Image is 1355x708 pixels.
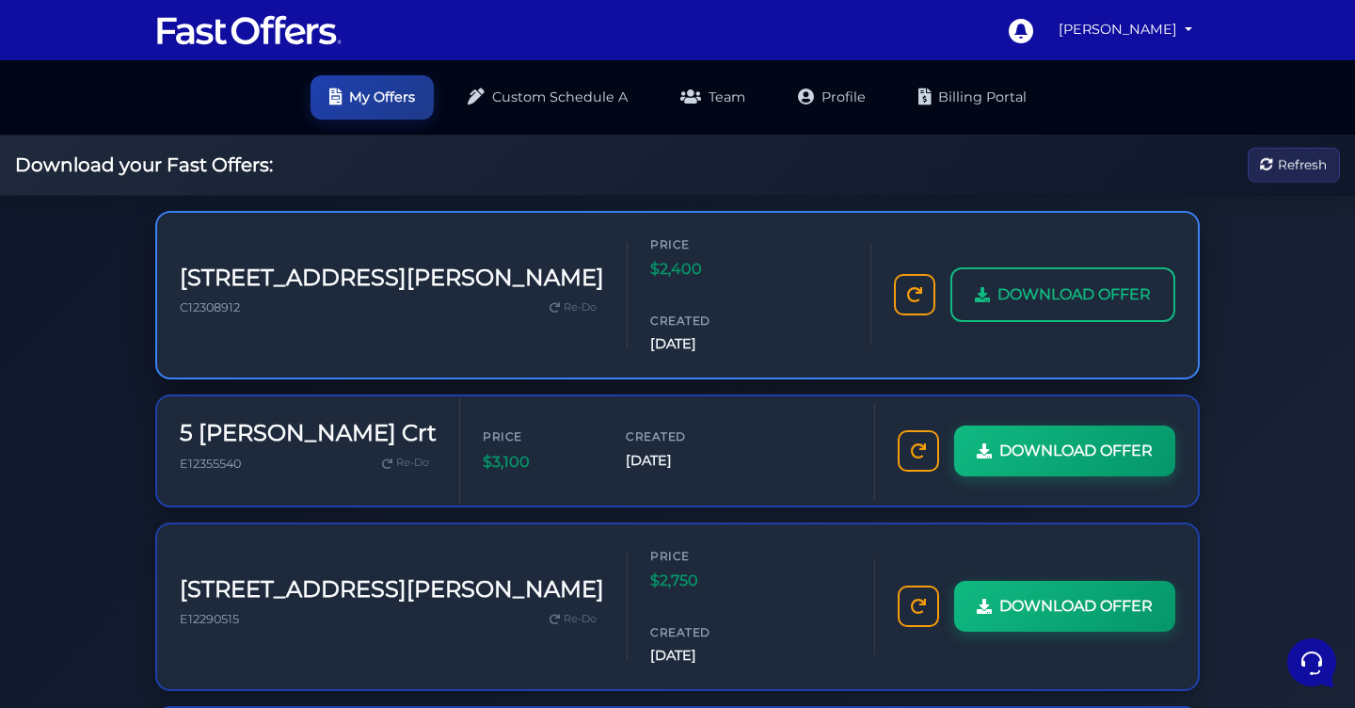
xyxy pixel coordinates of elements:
input: Search for an Article... [42,308,308,327]
span: DOWNLOAD OFFER [997,282,1151,307]
p: 6 mo ago [297,136,346,153]
span: Price [483,427,596,445]
a: DOWNLOAD OFFER [954,426,1175,476]
a: Team [662,75,764,120]
span: Start a Conversation [135,203,263,218]
span: Created [650,623,763,641]
a: Profile [779,75,885,120]
span: Refresh [1278,154,1327,175]
a: AuraYou:okay sounds good thank you.6 mo ago [23,128,354,185]
h3: [STREET_ADDRESS][PERSON_NAME] [180,576,604,603]
span: Re-Do [396,455,429,472]
button: Home [15,535,131,578]
span: Price [650,547,763,565]
p: Home [56,561,88,578]
span: Find an Answer [30,267,128,282]
a: Billing Portal [900,75,1045,120]
button: Refresh [1248,148,1340,183]
a: DOWNLOAD OFFER [950,267,1175,322]
a: See all [304,105,346,121]
span: C12308912 [180,300,240,314]
p: Messages [162,561,215,578]
a: [PERSON_NAME] [1051,11,1200,48]
span: [DATE] [650,333,763,355]
h2: Download your Fast Offers: [15,153,273,176]
span: Created [650,312,763,330]
span: $2,750 [650,569,763,593]
a: DOWNLOAD OFFER [954,581,1175,632]
button: Start a Conversation [30,192,346,230]
span: Re-Do [564,611,597,628]
iframe: Customerly Messenger Launcher [1283,635,1340,691]
a: Open Help Center [234,267,346,282]
button: Help [246,535,361,578]
span: $3,100 [483,450,596,475]
a: My Offers [311,75,434,120]
h3: 5 [PERSON_NAME] Crt [180,420,437,447]
a: Re-Do [375,451,437,475]
h2: Hello [PERSON_NAME] 👋 [15,15,316,75]
a: Re-Do [542,296,604,320]
p: Help [292,561,316,578]
a: Re-Do [542,607,604,632]
span: [DATE] [650,645,763,667]
span: DOWNLOAD OFFER [999,594,1153,619]
a: Custom Schedule A [449,75,646,120]
span: DOWNLOAD OFFER [999,439,1153,463]
h3: [STREET_ADDRESS][PERSON_NAME] [180,265,604,292]
span: Price [650,235,763,253]
span: Re-Do [564,299,597,316]
span: Your Conversations [30,105,152,121]
img: dark [30,137,68,175]
span: E12355540 [180,457,241,471]
span: Aura [79,136,286,154]
p: You: okay sounds good thank you. [79,158,286,177]
span: Created [626,427,739,445]
button: Messages [131,535,247,578]
span: E12290515 [180,612,239,626]
span: [DATE] [626,450,739,472]
span: $2,400 [650,257,763,282]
